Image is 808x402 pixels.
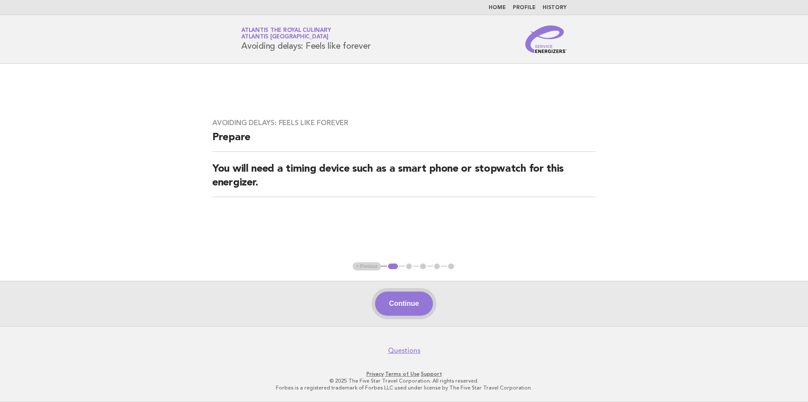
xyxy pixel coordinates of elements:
[388,346,420,355] a: Questions
[525,25,567,53] img: Service Energizers
[212,131,596,152] h2: Prepare
[366,371,384,377] a: Privacy
[140,384,668,391] p: Forbes is a registered trademark of Forbes LLC used under license by The Five Star Travel Corpora...
[375,292,432,316] button: Continue
[421,371,442,377] a: Support
[387,262,399,271] button: 1
[241,28,331,40] a: Atlantis the Royal CulinaryAtlantis [GEOGRAPHIC_DATA]
[385,371,420,377] a: Terms of Use
[140,371,668,377] p: · ·
[513,5,536,10] a: Profile
[212,119,596,127] h3: Avoiding delays: Feels like forever
[241,28,370,50] h1: Avoiding delays: Feels like forever
[212,162,596,197] h2: You will need a timing device such as a smart phone or stopwatch for this energizer.
[241,35,328,40] span: Atlantis [GEOGRAPHIC_DATA]
[140,377,668,384] p: © 2025 The Five Star Travel Corporation. All rights reserved.
[543,5,567,10] a: History
[489,5,506,10] a: Home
